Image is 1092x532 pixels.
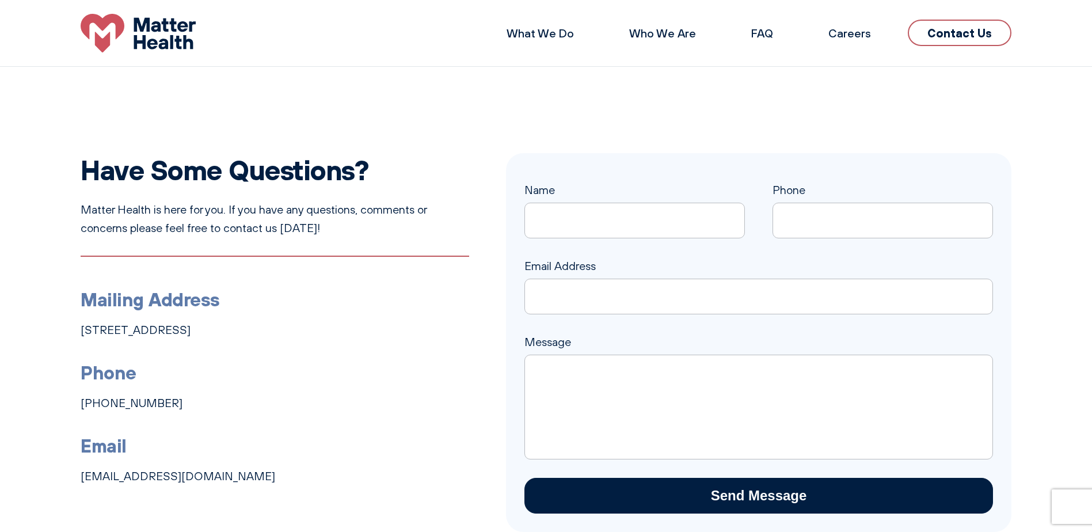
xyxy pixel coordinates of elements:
h3: Phone [81,358,469,387]
h2: Have Some Questions? [81,153,469,187]
input: Phone [773,203,993,238]
h3: Email [81,431,469,460]
input: Send Message [524,478,993,514]
a: Contact Us [908,20,1011,46]
a: [EMAIL_ADDRESS][DOMAIN_NAME] [81,469,275,483]
a: [STREET_ADDRESS] [81,323,191,337]
a: Careers [828,26,871,40]
h3: Mailing Address [81,284,469,314]
p: Matter Health is here for you. If you have any questions, comments or concerns please feel free t... [81,200,469,237]
label: Message [524,335,993,367]
input: Name [524,203,745,238]
input: Email Address [524,279,993,314]
label: Name [524,183,745,225]
a: What We Do [507,26,574,40]
label: Email Address [524,259,993,301]
a: FAQ [751,26,773,40]
a: Who We Are [629,26,696,40]
label: Phone [773,183,993,225]
textarea: Message [524,355,993,459]
a: [PHONE_NUMBER] [81,396,182,410]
